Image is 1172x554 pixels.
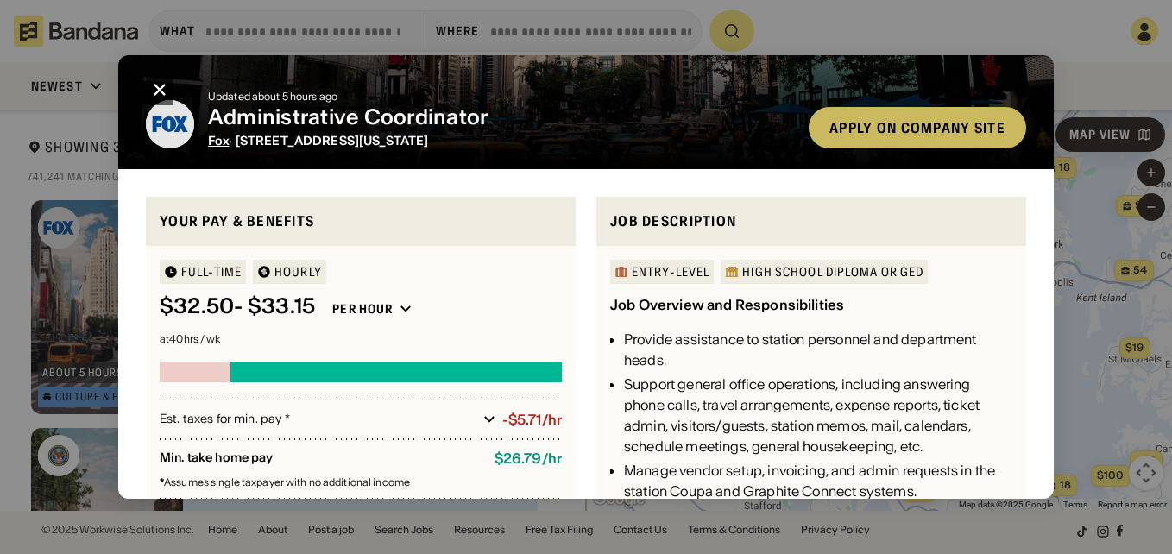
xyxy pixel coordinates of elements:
div: Provide assistance to station personnel and department heads. [624,329,1012,370]
div: $ 26.79 / hr [495,450,562,467]
div: High School Diploma or GED [742,266,923,278]
div: Assumes single taxpayer with no additional income [160,477,562,488]
div: Job Overview and Responsibilities [610,296,844,313]
div: Job Description [610,211,1012,232]
div: Manage vendor setup, invoicing, and admin requests in the station Coupa and Graphite Connect syst... [624,460,1012,501]
div: $ 32.50 - $33.15 [160,294,315,319]
img: Fox logo [146,100,194,148]
div: Administrative Coordinator [208,105,795,130]
div: Entry-Level [632,266,709,278]
div: Support general office operations, including answering phone calls, travel arrangements, expense ... [624,374,1012,456]
div: Per hour [332,301,393,317]
div: at 40 hrs / wk [160,334,562,344]
div: Your pay & benefits [160,211,562,232]
div: Apply on company site [829,121,1005,135]
div: Updated about 5 hours ago [208,91,795,102]
div: · [STREET_ADDRESS][US_STATE] [208,134,795,148]
div: -$5.71/hr [502,412,562,428]
div: Full-time [181,266,242,278]
div: Min. take home pay [160,450,481,467]
span: Fox [208,133,229,148]
div: Est. taxes for min. pay * [160,411,476,428]
div: HOURLY [274,266,322,278]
